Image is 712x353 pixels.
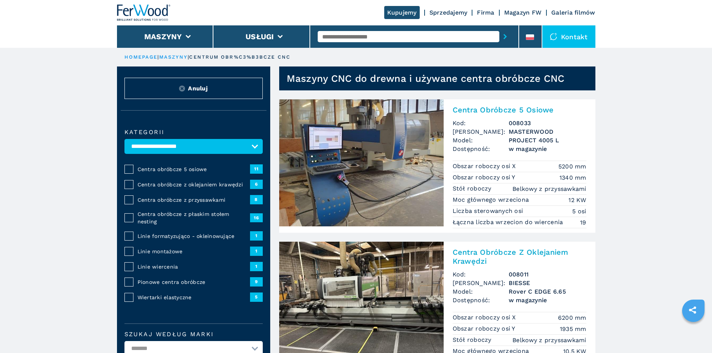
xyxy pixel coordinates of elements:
[124,78,263,99] button: ResetAnuluj
[453,248,586,266] h2: Centra Obróbcze Z Oklejaniem Krawędzi
[250,231,263,240] span: 1
[509,119,586,127] h3: 008033
[477,9,494,16] a: Firma
[453,279,509,287] span: [PERSON_NAME]:
[453,127,509,136] span: [PERSON_NAME]:
[509,287,586,296] h3: Rover C EDGE 6.65
[453,207,525,215] p: Liczba sterowanych osi
[453,105,586,114] h2: Centra Obróbcze 5 Osiowe
[384,6,420,19] a: Kupujemy
[453,296,509,304] span: Dostępność:
[558,313,586,322] em: 6200 mm
[504,9,542,16] a: Magazyn FW
[250,277,263,286] span: 9
[680,319,706,347] iframe: Chat
[509,296,586,304] span: w magazynie
[453,136,509,145] span: Model:
[189,54,290,61] p: centrum obr%C3%B3bcze cnc
[250,292,263,301] span: 5
[572,207,586,216] em: 5 osi
[250,195,263,204] span: 8
[157,54,159,60] span: |
[250,262,263,271] span: 1
[138,196,250,204] span: Centra obróbcze z przyssawkami
[560,325,586,333] em: 1935 mm
[512,185,586,193] em: Belkowy z przyssawkami
[453,313,518,322] p: Obszar roboczy osi X
[188,54,189,60] span: |
[560,173,586,182] em: 1340 mm
[509,270,586,279] h3: 008011
[138,263,250,270] span: Linie wiercenia
[453,185,493,193] p: Stół roboczy
[453,196,531,204] p: Moc głównego wrzeciona
[179,86,185,92] img: Reset
[453,270,509,279] span: Kod:
[453,336,493,344] p: Stół roboczy
[246,32,274,41] button: Usługi
[279,99,595,233] a: Centra Obróbcze 5 Osiowe MASTERWOOD PROJECT 4005 LCentra Obróbcze 5 OsioweKod:008033[PERSON_NAME]...
[250,213,263,222] span: 16
[509,279,586,287] h3: BIESSE
[453,162,518,170] p: Obszar roboczy osi X
[683,301,702,319] a: sharethis
[509,136,586,145] h3: PROJECT 4005 L
[287,72,565,84] h1: Maszyny CNC do drewna i używane centra obróbcze CNC
[250,164,263,173] span: 11
[453,145,509,153] span: Dostępność:
[138,210,250,225] span: Centra obróbcze z płaskim stołem nesting
[542,25,595,48] div: Kontakt
[453,173,517,182] p: Obszar roboczy osi Y
[138,248,250,255] span: Linie montażowe
[509,127,586,136] h3: MASTERWOOD
[512,336,586,344] em: Belkowy z przyssawkami
[250,180,263,189] span: 6
[453,287,509,296] span: Model:
[453,218,565,226] p: Łączna liczba wrzecion do wiercenia
[124,129,263,135] label: kategorii
[568,196,586,204] em: 12 KW
[499,28,511,45] button: submit-button
[453,119,509,127] span: Kod:
[117,4,171,21] img: Ferwood
[138,232,250,240] span: Linie formatyzująco - okleinowujące
[144,32,182,41] button: Maszyny
[551,9,595,16] a: Galeria filmów
[580,218,586,227] em: 19
[138,165,250,173] span: Centra obróbcze 5 osiowe
[159,54,188,60] a: maszyny
[124,54,158,60] a: HOMEPAGE
[453,325,517,333] p: Obszar roboczy osi Y
[188,84,208,93] span: Anuluj
[509,145,586,153] span: w magazynie
[279,99,444,226] img: Centra Obróbcze 5 Osiowe MASTERWOOD PROJECT 4005 L
[138,294,250,301] span: Wiertarki elastyczne
[250,247,263,256] span: 1
[124,331,263,337] label: Szukaj według marki
[138,278,250,286] span: Pionowe centra obróbcze
[558,162,586,171] em: 5200 mm
[429,9,468,16] a: Sprzedajemy
[138,181,250,188] span: Centra obróbcze z oklejaniem krawędzi
[550,33,557,40] img: Kontakt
